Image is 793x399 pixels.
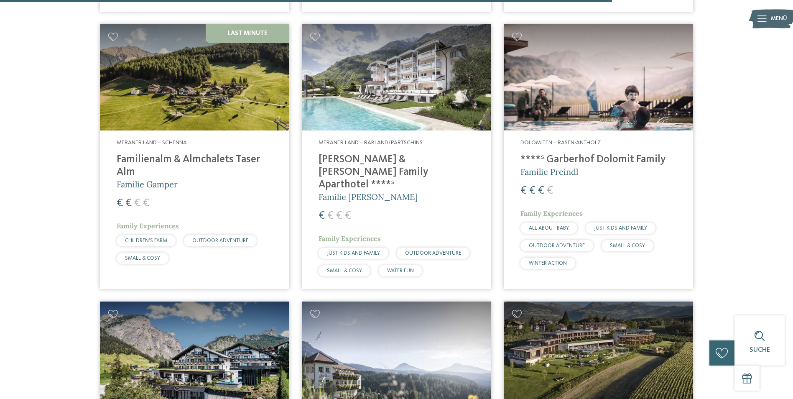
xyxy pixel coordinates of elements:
span: OUTDOOR ADVENTURE [192,238,248,243]
span: € [327,210,334,221]
img: Familienhotels gesucht? Hier findet ihr die besten! [100,24,289,131]
span: SMALL & COSY [327,268,362,274]
span: Suche [750,347,770,353]
span: Family Experiences [520,209,583,217]
a: Familienhotels gesucht? Hier findet ihr die besten! Dolomiten – Rasen-Antholz ****ˢ Garberhof Dol... [504,24,693,289]
a: Familienhotels gesucht? Hier findet ihr die besten! Meraner Land – Rabland/Partschins [PERSON_NAM... [302,24,491,289]
span: € [134,198,140,209]
span: € [336,210,342,221]
span: € [125,198,132,209]
span: Family Experiences [319,234,381,243]
span: WATER FUN [387,268,414,274]
span: € [143,198,149,209]
h4: ****ˢ Garberhof Dolomit Family [520,153,676,166]
span: OUTDOOR ADVENTURE [529,243,585,248]
span: Familie [PERSON_NAME] [319,192,418,202]
h4: [PERSON_NAME] & [PERSON_NAME] Family Aparthotel ****ˢ [319,153,474,191]
span: Familie Preindl [520,166,578,177]
img: Familienhotels gesucht? Hier findet ihr die besten! [504,24,693,131]
h4: Familienalm & Almchalets Taser Alm [117,153,273,179]
span: SMALL & COSY [610,243,645,248]
span: WINTER ACTION [529,261,567,266]
span: ALL ABOUT BABY [529,225,569,231]
a: Familienhotels gesucht? Hier findet ihr die besten! Last Minute Meraner Land – Schenna Familienal... [100,24,289,289]
span: € [345,210,351,221]
span: € [319,210,325,221]
span: Dolomiten – Rasen-Antholz [520,140,601,146]
span: € [529,185,535,196]
span: SMALL & COSY [125,256,160,261]
span: Meraner Land – Schenna [117,140,187,146]
span: JUST KIDS AND FAMILY [594,225,647,231]
span: CHILDREN’S FARM [125,238,167,243]
span: € [520,185,527,196]
span: JUST KIDS AND FAMILY [327,251,380,256]
span: Family Experiences [117,222,179,230]
span: € [538,185,544,196]
img: Familienhotels gesucht? Hier findet ihr die besten! [302,24,491,131]
span: OUTDOOR ADVENTURE [405,251,461,256]
span: € [117,198,123,209]
span: Familie Gamper [117,179,178,189]
span: € [547,185,553,196]
span: Meraner Land – Rabland/Partschins [319,140,423,146]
